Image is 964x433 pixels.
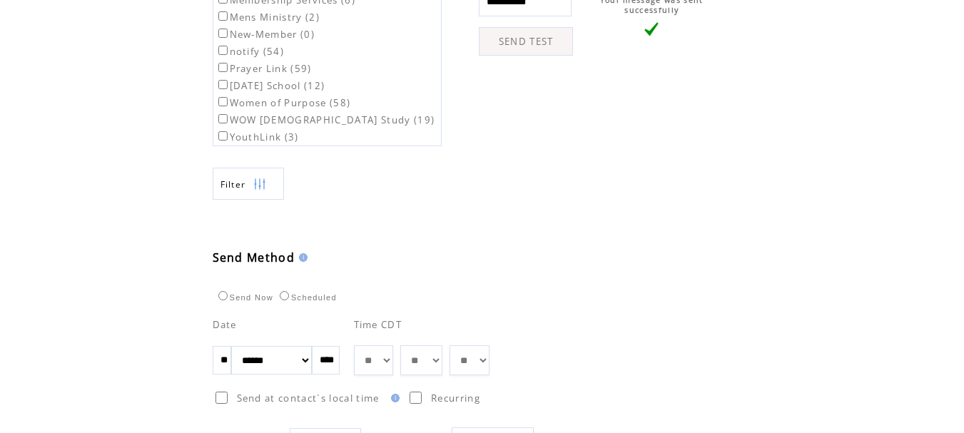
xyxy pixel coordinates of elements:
label: New-Member (0) [215,28,315,41]
a: Filter [213,168,284,200]
span: Time CDT [354,318,402,331]
label: Women of Purpose (58) [215,96,351,109]
input: Prayer Link (59) [218,63,228,72]
input: Scheduled [280,291,289,300]
input: notify (54) [218,46,228,55]
label: Prayer Link (59) [215,62,312,75]
input: Mens Ministry (2) [218,11,228,21]
label: WOW [DEMOGRAPHIC_DATA] Study (19) [215,113,435,126]
label: YouthLink (3) [215,131,299,143]
img: filters.png [253,168,266,200]
input: New-Member (0) [218,29,228,38]
input: YouthLink (3) [218,131,228,141]
span: Recurring [431,392,480,404]
input: Send Now [218,291,228,300]
input: Women of Purpose (58) [218,97,228,106]
span: Send Method [213,250,295,265]
a: SEND TEST [479,27,573,56]
label: [DATE] School (12) [215,79,325,92]
label: Send Now [215,293,273,302]
label: Mens Ministry (2) [215,11,320,24]
span: Send at contact`s local time [237,392,380,404]
span: Date [213,318,237,331]
label: notify (54) [215,45,285,58]
span: Show filters [220,178,246,190]
img: vLarge.png [644,22,659,36]
img: help.gif [295,253,308,262]
input: [DATE] School (12) [218,80,228,89]
label: Scheduled [276,293,337,302]
img: help.gif [387,394,400,402]
input: WOW [DEMOGRAPHIC_DATA] Study (19) [218,114,228,123]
